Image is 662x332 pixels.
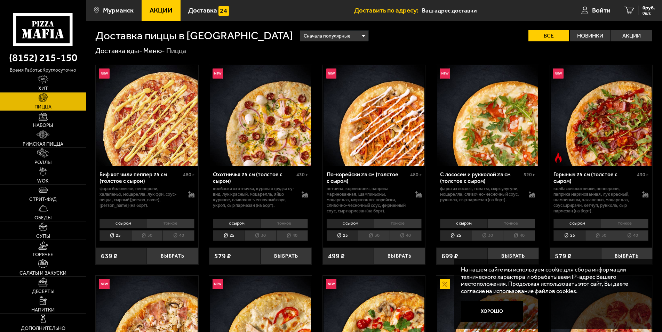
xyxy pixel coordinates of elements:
[553,186,635,213] p: колбаски Охотничьи, пепперони, паприка маринованная, лук красный, шампиньоны, халапеньо, моцарелл...
[601,219,648,228] li: тонкое
[390,230,422,241] li: 40
[19,271,66,276] span: Салаты и закуски
[487,248,539,265] button: Выбрать
[99,279,110,289] img: Новинка
[358,230,390,241] li: 30
[36,234,50,239] span: Супы
[327,219,374,228] li: с сыром
[34,160,51,165] span: Роллы
[555,253,572,260] span: 579 ₽
[296,172,308,178] span: 430 г
[472,230,503,241] li: 30
[103,7,134,14] span: Мурманск
[209,65,312,166] a: НовинкаОхотничья 25 см (толстое с сыром)
[37,179,49,184] span: WOK
[592,7,611,14] span: Войти
[21,326,65,331] span: Дополнительно
[440,219,487,228] li: с сыром
[550,65,653,166] a: НовинкаОстрое блюдоГорыныч 25 см (толстое с сыром)
[570,30,611,41] label: Новинки
[99,186,181,208] p: фарш болоньезе, пепперони, халапеньо, моцарелла, лук фри, соус-пицца, сырный [PERSON_NAME], [PERS...
[213,186,295,208] p: колбаски охотничьи, куриная грудка су-вид, лук красный, моцарелла, яйцо куриное, сливочно-чесночн...
[323,65,425,166] a: НовинкаПо-корейски 25 см (толстое с сыром)
[326,279,337,289] img: Новинка
[637,172,648,178] span: 430 г
[95,30,293,41] h1: Доставка пиццы в [GEOGRAPHIC_DATA]
[162,230,194,241] li: 40
[213,171,295,184] div: Охотничья 25 см (толстое с сыром)
[461,301,523,322] button: Хорошо
[327,171,408,184] div: По-корейски 25 см (толстое с сыром)
[601,248,652,265] button: Выбрать
[643,11,655,15] span: 0 шт.
[34,216,51,220] span: Обеды
[551,65,652,166] img: Горыныч 25 см (толстое с сыром)
[440,230,472,241] li: 25
[96,65,198,166] a: НовинкаБиф хот чили пеппер 25 см (толстое с сыром)
[245,230,276,241] li: 30
[213,230,245,241] li: 25
[327,186,408,213] p: ветчина, корнишоны, паприка маринованная, шампиньоны, моцарелла, морковь по-корейски, сливочно-че...
[524,172,535,178] span: 520 г
[23,142,63,147] span: Римская пицца
[437,65,538,166] img: С лососем и рукколой 25 см (толстое с сыром)
[461,266,641,294] p: На нашем сайте мы используем cookie для сбора информации технического характера и обрабатываем IP...
[327,230,358,241] li: 25
[487,219,535,228] li: тонкое
[436,65,539,166] a: НовинкаС лососем и рукколой 25 см (толстое с сыром)
[213,68,223,79] img: Новинка
[210,65,311,166] img: Охотничья 25 см (толстое с сыром)
[410,172,422,178] span: 480 г
[503,230,535,241] li: 40
[101,253,118,260] span: 639 ₽
[553,219,601,228] li: с сыром
[354,7,422,14] span: Доставить по адресу:
[528,30,569,41] label: Все
[147,219,194,228] li: тонкое
[260,219,308,228] li: тонкое
[32,289,54,294] span: Десерты
[553,171,635,184] div: Горыныч 25 см (толстое с сыром)
[166,47,186,56] div: Пицца
[99,219,147,228] li: с сыром
[150,7,173,14] span: Акции
[31,308,55,313] span: Напитки
[188,7,217,14] span: Доставка
[96,65,197,166] img: Биф хот чили пеппер 25 см (толстое с сыром)
[611,30,652,41] label: Акции
[324,65,424,166] img: По-корейски 25 см (толстое с сыром)
[33,252,53,257] span: Горячее
[440,279,450,289] img: Акционный
[214,253,231,260] span: 579 ₽
[441,253,458,260] span: 699 ₽
[643,6,655,10] span: 0 руб.
[440,68,450,79] img: Новинка
[34,105,51,110] span: Пицца
[29,197,57,202] span: Стрит-фуд
[553,230,585,241] li: 25
[440,171,522,184] div: С лососем и рукколой 25 см (толстое с сыром)
[99,230,131,241] li: 25
[147,248,198,265] button: Выбрать
[213,219,260,228] li: с сыром
[326,68,337,79] img: Новинка
[218,6,229,16] img: 15daf4d41897b9f0e9f617042186c801.svg
[38,86,48,91] span: Хит
[213,279,223,289] img: Новинка
[261,248,312,265] button: Выбрать
[328,253,345,260] span: 499 ₽
[585,230,617,241] li: 30
[374,219,422,228] li: тонкое
[99,171,181,184] div: Биф хот чили пеппер 25 см (толстое с сыром)
[422,4,555,17] input: Ваш адрес доставки
[553,152,564,163] img: Острое блюдо
[143,47,165,55] a: Меню-
[99,68,110,79] img: Новинка
[553,68,564,79] img: Новинка
[183,172,194,178] span: 480 г
[276,230,308,241] li: 40
[304,30,350,43] span: Сначала популярные
[131,230,163,241] li: 30
[617,230,649,241] li: 40
[440,186,522,203] p: фарш из лосося, томаты, сыр сулугуни, моцарелла, сливочно-чесночный соус, руккола, сыр пармезан (...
